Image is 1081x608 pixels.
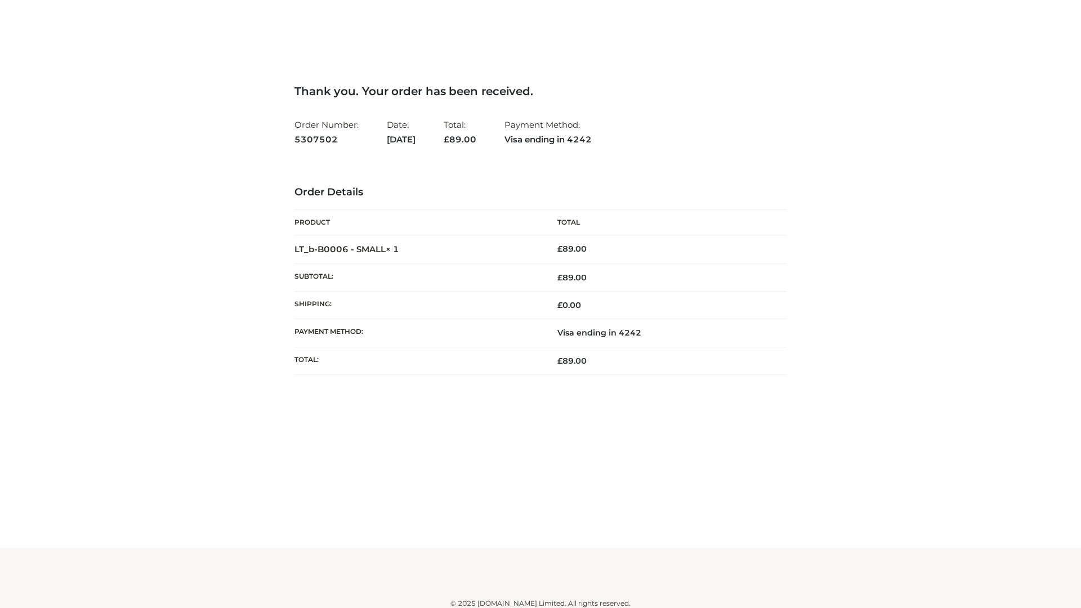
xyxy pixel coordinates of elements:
strong: Visa ending in 4242 [504,132,592,147]
span: £ [557,356,562,366]
li: Payment Method: [504,115,592,149]
th: Shipping: [294,292,540,319]
li: Order Number: [294,115,359,149]
h3: Thank you. Your order has been received. [294,84,787,98]
li: Date: [387,115,416,149]
span: 89.00 [444,134,476,145]
td: Visa ending in 4242 [540,319,787,347]
bdi: 0.00 [557,300,581,310]
th: Product [294,210,540,235]
strong: [DATE] [387,132,416,147]
span: 89.00 [557,272,587,283]
th: Total [540,210,787,235]
strong: LT_b-B0006 - SMALL [294,244,399,254]
span: £ [557,244,562,254]
bdi: 89.00 [557,244,587,254]
li: Total: [444,115,476,149]
th: Subtotal: [294,263,540,291]
th: Total: [294,347,540,374]
strong: 5307502 [294,132,359,147]
span: £ [557,300,562,310]
strong: × 1 [386,244,399,254]
h3: Order Details [294,186,787,199]
th: Payment method: [294,319,540,347]
span: 89.00 [557,356,587,366]
span: £ [444,134,449,145]
span: £ [557,272,562,283]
